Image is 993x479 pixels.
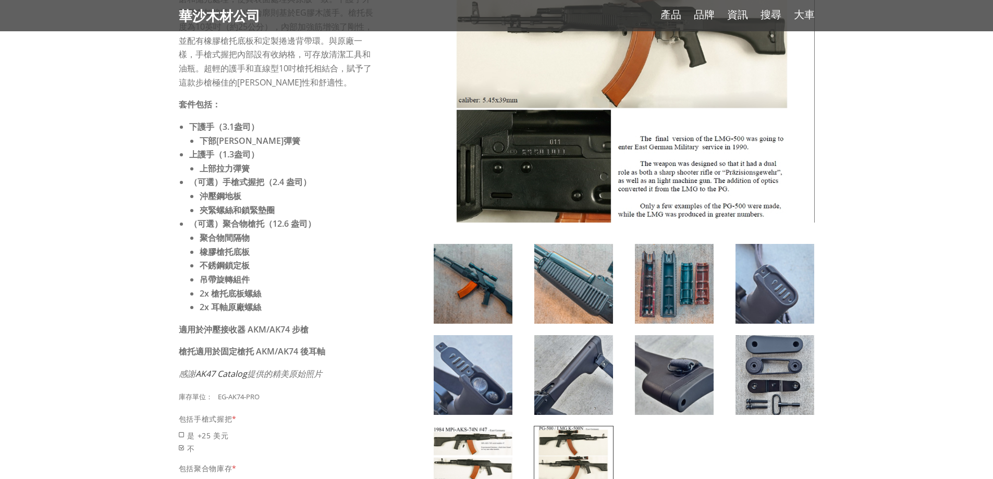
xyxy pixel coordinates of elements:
[534,244,613,324] img: 東德AK-74原型家具
[735,244,814,324] img: 東德AK-74原型家具
[200,274,250,285] font: 吊帶旋轉組件
[761,7,781,21] font: 搜尋
[200,163,250,174] font: 上部拉力彈簧
[434,335,512,415] img: 東德AK-74原型家具
[735,335,814,415] img: 東德AK-74原型家具
[179,414,232,424] font: 包括手槍式握把
[794,7,815,21] font: 大車
[434,244,512,324] img: 東德AK-74原型家具
[189,121,259,132] font: 下護手（3.1盎司）
[694,7,715,21] font: 品牌
[635,244,714,324] img: 東德AK-74原型家具
[247,368,322,379] font: 提供的精美原始照片
[660,7,681,21] font: 產品
[727,8,748,21] a: 資訊
[200,301,261,313] font: 2x 耳軸原廠螺絲
[200,260,250,271] font: 不銹鋼鎖定板
[189,218,316,229] font: （可選）聚合物槍托（12.6 盎司）
[200,190,241,202] font: 沖壓鋼地板
[179,463,232,473] font: 包括聚合物庫存
[218,392,260,401] font: EG-AK74-PRO
[187,444,195,453] font: 不
[179,392,213,401] font: 庫存單位：
[195,368,247,379] a: AK47 Catalog
[200,288,261,299] font: 2x 槍托底板螺絲
[694,8,715,21] a: 品牌
[534,335,613,415] img: 東德AK-74原型家具
[200,135,300,146] font: 下部[PERSON_NAME]彈簧
[189,176,311,188] font: （可選）手槍式握把（2.4 盎司）
[187,430,229,440] font: 是 +25 美元
[794,8,815,21] a: 大車
[179,6,260,25] font: 華沙木材公司
[761,8,781,21] a: 搜尋
[200,204,275,216] font: 夾緊螺絲和鎖緊墊圈
[179,99,220,110] font: 套件包括：
[179,368,195,379] font: 感謝
[179,324,309,335] font: 適用於沖壓接收器 AKM/AK74 步槍
[635,335,714,415] img: 東德AK-74原型家具
[660,8,681,21] a: 產品
[727,7,748,21] font: 資訊
[200,232,250,243] font: 聚合物間隔物
[189,149,259,160] font: 上護手（1.3盎司）
[200,246,250,257] font: 橡膠槍托底板
[179,346,325,357] font: 槍托適用於固定槍托 AKM/AK74 後耳軸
